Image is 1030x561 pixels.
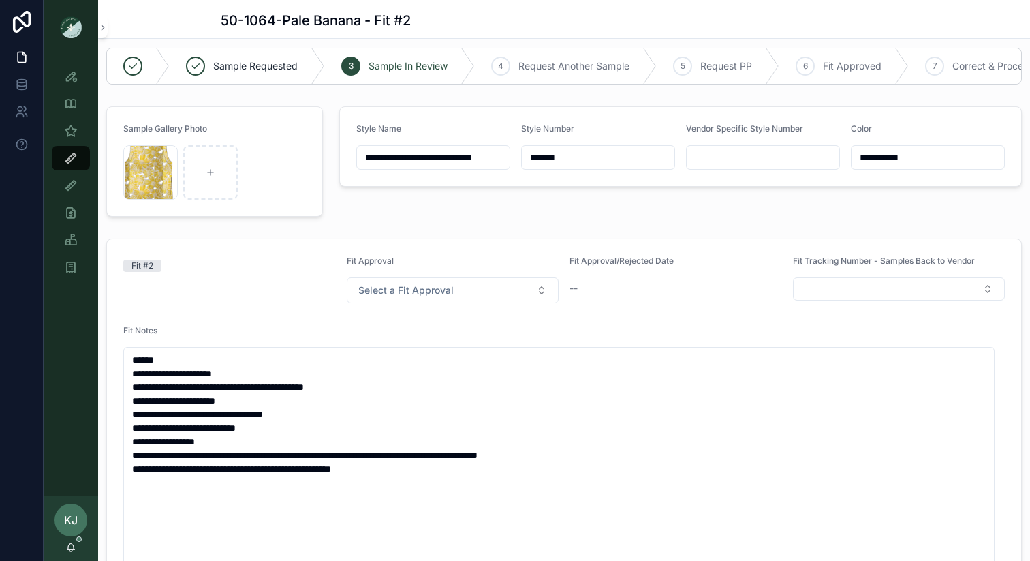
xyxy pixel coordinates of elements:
button: Select Button [347,277,559,303]
span: Vendor Specific Style Number [686,123,803,134]
button: Select Button [793,277,1005,301]
span: Fit Approved [823,59,881,73]
span: Fit Approval [347,256,394,266]
span: Sample In Review [369,59,448,73]
span: Fit Approval/Rejected Date [569,256,674,266]
span: Request PP [700,59,752,73]
img: App logo [60,16,82,38]
span: Fit Notes [123,325,157,335]
span: KJ [64,512,78,528]
span: Style Number [521,123,574,134]
span: Select a Fit Approval [358,284,454,297]
h1: 50-1064-Pale Banana - Fit #2 [221,11,411,30]
span: 3 [349,61,354,72]
span: 7 [933,61,937,72]
span: Style Name [356,123,401,134]
span: Request Another Sample [518,59,629,73]
div: Fit #2 [131,260,153,272]
span: Sample Requested [213,59,298,73]
span: Color [851,123,872,134]
span: Sample Gallery Photo [123,123,207,134]
span: 5 [681,61,685,72]
span: Fit Tracking Number - Samples Back to Vendor [793,256,975,266]
span: 4 [498,61,503,72]
span: -- [569,282,578,295]
span: 6 [803,61,808,72]
div: scrollable content [44,55,98,297]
